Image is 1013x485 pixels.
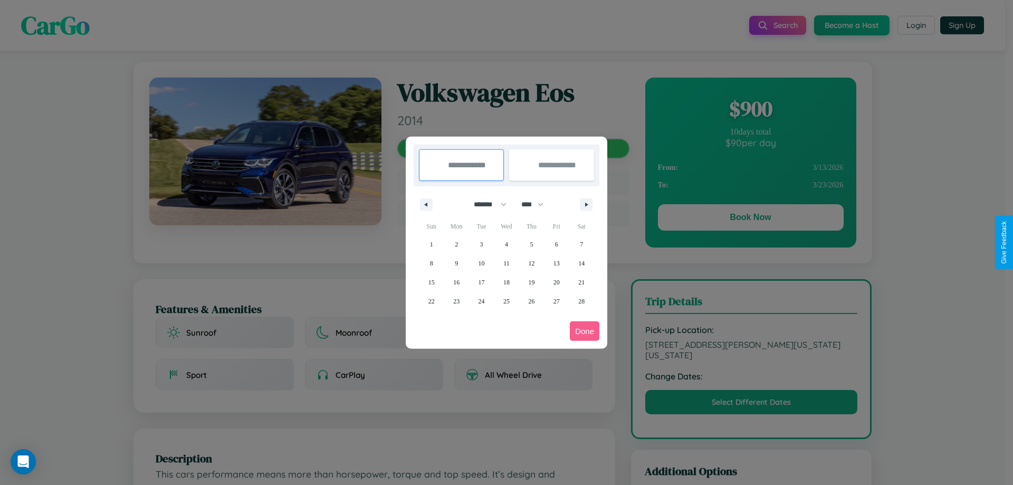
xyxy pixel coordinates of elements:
[578,292,585,311] span: 28
[553,273,560,292] span: 20
[553,254,560,273] span: 13
[444,273,469,292] button: 16
[453,273,460,292] span: 16
[503,292,510,311] span: 25
[444,292,469,311] button: 23
[494,235,519,254] button: 4
[419,292,444,311] button: 22
[469,218,494,235] span: Tue
[580,235,583,254] span: 7
[419,273,444,292] button: 15
[469,235,494,254] button: 3
[1000,221,1008,264] div: Give Feedback
[430,254,433,273] span: 8
[570,321,599,341] button: Done
[11,449,36,474] div: Open Intercom Messenger
[553,292,560,311] span: 27
[569,218,594,235] span: Sat
[494,292,519,311] button: 25
[494,218,519,235] span: Wed
[555,235,558,254] span: 6
[479,292,485,311] span: 24
[569,235,594,254] button: 7
[578,273,585,292] span: 21
[428,273,435,292] span: 15
[479,273,485,292] span: 17
[569,254,594,273] button: 14
[519,235,544,254] button: 5
[480,235,483,254] span: 3
[469,292,494,311] button: 24
[528,254,534,273] span: 12
[519,218,544,235] span: Thu
[469,273,494,292] button: 17
[544,254,569,273] button: 13
[544,292,569,311] button: 27
[544,273,569,292] button: 20
[444,254,469,273] button: 9
[455,235,458,254] span: 2
[519,292,544,311] button: 26
[544,218,569,235] span: Fri
[578,254,585,273] span: 14
[528,292,534,311] span: 26
[569,273,594,292] button: 21
[530,235,533,254] span: 5
[444,235,469,254] button: 2
[479,254,485,273] span: 10
[430,235,433,254] span: 1
[419,254,444,273] button: 8
[419,235,444,254] button: 1
[503,254,510,273] span: 11
[519,254,544,273] button: 12
[494,273,519,292] button: 18
[569,292,594,311] button: 28
[419,218,444,235] span: Sun
[455,254,458,273] span: 9
[453,292,460,311] span: 23
[494,254,519,273] button: 11
[544,235,569,254] button: 6
[428,292,435,311] span: 22
[503,273,510,292] span: 18
[469,254,494,273] button: 10
[505,235,508,254] span: 4
[519,273,544,292] button: 19
[444,218,469,235] span: Mon
[528,273,534,292] span: 19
